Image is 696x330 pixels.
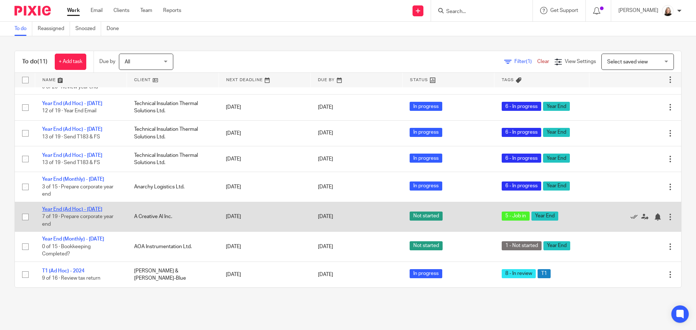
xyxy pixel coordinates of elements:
[42,101,102,106] a: Year End (Ad Hoc) - [DATE]
[410,212,443,221] span: Not started
[42,177,104,182] a: Year End (Monthly) - [DATE]
[526,59,532,64] span: (1)
[113,7,129,14] a: Clients
[37,59,47,64] span: (11)
[318,244,333,249] span: [DATE]
[219,232,311,262] td: [DATE]
[502,78,514,82] span: Tags
[502,241,542,250] span: 1 - Not started
[42,237,104,242] a: Year End (Monthly) - [DATE]
[91,7,103,14] a: Email
[127,202,219,231] td: A Creative Al Inc.
[14,6,51,16] img: Pixie
[42,268,84,273] a: T1 (Ad Hoc) - 2024
[127,146,219,172] td: Technical Insulation Thermal Solutions Ltd.
[607,59,648,64] span: Select saved view
[543,181,570,191] span: Year End
[219,146,311,172] td: [DATE]
[42,160,100,165] span: 13 of 19 · Send T183 & FS
[42,184,113,197] span: 3 of 15 · Prepare corporate year end
[42,207,102,212] a: Year End (Ad Hoc) - [DATE]
[318,272,333,277] span: [DATE]
[318,131,333,136] span: [DATE]
[531,212,558,221] span: Year End
[219,120,311,146] td: [DATE]
[55,54,86,70] a: + Add task
[662,5,674,17] img: Screenshot%202023-11-02%20134555.png
[502,181,541,191] span: 6 - In progress
[42,276,100,281] span: 9 of 16 · Review tax return
[219,95,311,120] td: [DATE]
[502,269,536,278] span: 8 - In review
[618,7,658,14] p: [PERSON_NAME]
[127,232,219,262] td: AOA Instrumentation Ltd.
[42,153,102,158] a: Year End (Ad Hoc) - [DATE]
[127,262,219,287] td: [PERSON_NAME] & [PERSON_NAME]-Blue
[410,269,442,278] span: In progress
[125,59,130,64] span: All
[318,105,333,110] span: [DATE]
[543,241,570,250] span: Year End
[550,8,578,13] span: Get Support
[127,95,219,120] td: Technical Insulation Thermal Solutions Ltd.
[502,102,541,111] span: 6 - In progress
[410,154,442,163] span: In progress
[543,128,570,137] span: Year End
[107,22,124,36] a: Done
[514,59,537,64] span: Filter
[42,214,113,227] span: 7 of 19 · Prepare corporate year end
[38,22,70,36] a: Reassigned
[22,58,47,66] h1: To do
[318,214,333,220] span: [DATE]
[127,120,219,146] td: Technical Insulation Thermal Solutions Ltd.
[42,84,98,89] span: 9 of 20 · Review year end
[543,102,570,111] span: Year End
[502,128,541,137] span: 6 - In progress
[410,102,442,111] span: In progress
[163,7,181,14] a: Reports
[42,244,91,257] span: 0 of 15 · Bookkeeping Completed?
[42,108,96,113] span: 12 of 19 · Year End Email
[140,7,152,14] a: Team
[219,202,311,231] td: [DATE]
[42,127,102,132] a: Year End (Ad Hoc) - [DATE]
[538,269,551,278] span: T1
[410,241,443,250] span: Not started
[219,262,311,287] td: [DATE]
[318,156,333,162] span: [DATE]
[410,128,442,137] span: In progress
[75,22,101,36] a: Snoozed
[318,184,333,189] span: [DATE]
[14,22,32,36] a: To do
[219,172,311,202] td: [DATE]
[446,9,511,15] input: Search
[630,213,641,220] a: Mark as done
[537,59,549,64] a: Clear
[502,154,541,163] span: 6 - In progress
[502,212,530,221] span: 5 - Job in
[410,181,442,191] span: In progress
[67,7,80,14] a: Work
[565,59,596,64] span: View Settings
[127,172,219,202] td: Anarchy Logistics Ltd.
[543,154,570,163] span: Year End
[42,134,100,139] span: 13 of 19 · Send T183 & FS
[99,58,115,65] p: Due by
